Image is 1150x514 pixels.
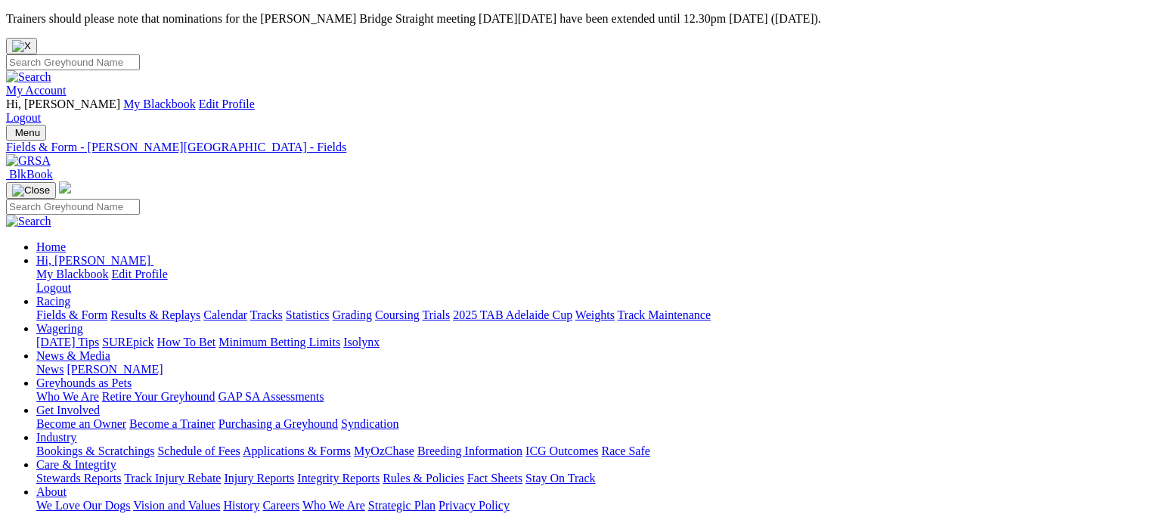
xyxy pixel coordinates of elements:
a: Wagering [36,322,83,335]
a: Fields & Form [36,308,107,321]
a: Isolynx [343,336,380,348]
a: Racing [36,295,70,308]
div: Care & Integrity [36,472,1144,485]
span: Hi, [PERSON_NAME] [36,254,150,267]
img: GRSA [6,154,51,168]
a: My Blackbook [123,98,196,110]
input: Search [6,54,140,70]
a: ICG Outcomes [525,444,598,457]
a: Logout [36,281,71,294]
a: Who We Are [36,390,99,403]
p: Trainers should please note that nominations for the [PERSON_NAME] Bridge Straight meeting [DATE]... [6,12,1144,26]
a: Statistics [286,308,330,321]
a: Retire Your Greyhound [102,390,215,403]
a: History [223,499,259,512]
a: Tracks [250,308,283,321]
a: Become an Owner [36,417,126,430]
a: We Love Our Dogs [36,499,130,512]
a: Hi, [PERSON_NAME] [36,254,153,267]
a: Track Injury Rebate [124,472,221,485]
a: [PERSON_NAME] [67,363,163,376]
a: Become a Trainer [129,417,215,430]
a: [DATE] Tips [36,336,99,348]
img: Search [6,70,51,84]
a: SUREpick [102,336,153,348]
a: Integrity Reports [297,472,380,485]
span: Hi, [PERSON_NAME] [6,98,120,110]
a: Careers [262,499,299,512]
a: Schedule of Fees [157,444,240,457]
a: Greyhounds as Pets [36,376,132,389]
a: Trials [422,308,450,321]
a: Privacy Policy [439,499,510,512]
div: Wagering [36,336,1144,349]
a: Rules & Policies [383,472,464,485]
div: Racing [36,308,1144,322]
button: Toggle navigation [6,182,56,199]
a: Results & Replays [110,308,200,321]
div: News & Media [36,363,1144,376]
a: 2025 TAB Adelaide Cup [453,308,572,321]
a: Weights [575,308,615,321]
a: My Account [6,84,67,97]
a: Get Involved [36,404,100,416]
a: My Blackbook [36,268,109,280]
a: Fields & Form - [PERSON_NAME][GEOGRAPHIC_DATA] - Fields [6,141,1144,154]
a: Coursing [375,308,420,321]
a: Industry [36,431,76,444]
a: Race Safe [601,444,649,457]
a: Care & Integrity [36,458,116,471]
div: Get Involved [36,417,1144,431]
a: Minimum Betting Limits [219,336,340,348]
a: Applications & Forms [243,444,351,457]
a: Logout [6,111,41,124]
img: X [12,40,31,52]
button: Toggle navigation [6,125,46,141]
a: Who We Are [302,499,365,512]
a: Calendar [203,308,247,321]
a: Syndication [341,417,398,430]
a: GAP SA Assessments [219,390,324,403]
input: Search [6,199,140,215]
a: Purchasing a Greyhound [219,417,338,430]
img: Search [6,215,51,228]
div: Greyhounds as Pets [36,390,1144,404]
a: News [36,363,64,376]
a: Vision and Values [133,499,220,512]
a: Grading [333,308,372,321]
span: Menu [15,127,40,138]
a: About [36,485,67,498]
a: Edit Profile [112,268,168,280]
a: Fact Sheets [467,472,522,485]
a: Breeding Information [417,444,522,457]
a: News & Media [36,349,110,362]
a: Injury Reports [224,472,294,485]
img: Close [12,184,50,197]
div: Industry [36,444,1144,458]
a: MyOzChase [354,444,414,457]
div: Hi, [PERSON_NAME] [36,268,1144,295]
a: Track Maintenance [618,308,711,321]
a: Edit Profile [199,98,255,110]
a: BlkBook [6,168,53,181]
button: Close [6,38,37,54]
span: BlkBook [9,168,53,181]
a: Stewards Reports [36,472,121,485]
a: How To Bet [157,336,216,348]
img: logo-grsa-white.png [59,181,71,194]
a: Strategic Plan [368,499,436,512]
div: My Account [6,98,1144,125]
div: About [36,499,1144,512]
a: Stay On Track [525,472,595,485]
a: Home [36,240,66,253]
a: Bookings & Scratchings [36,444,154,457]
